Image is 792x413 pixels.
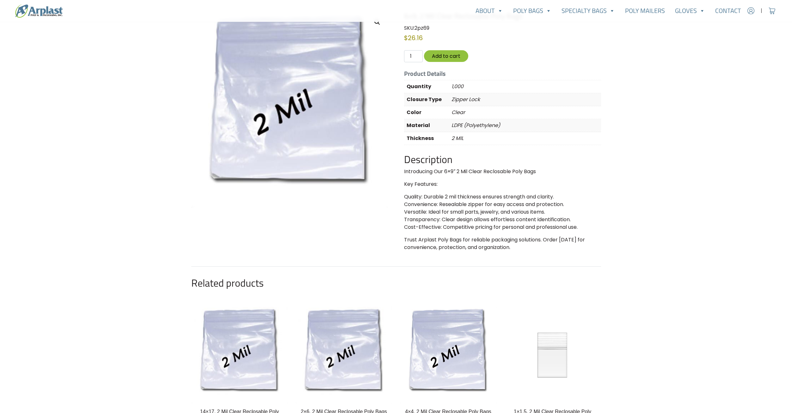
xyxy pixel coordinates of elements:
th: Color [404,106,451,119]
img: 6x9, 2 Mil Clear Reclosable Poly Bags [191,11,388,208]
a: Contact [710,4,746,17]
table: Product Details [404,80,601,145]
h5: Product Details [404,70,601,77]
a: View full-screen image gallery [371,16,383,28]
a: Specialty Bags [556,4,620,17]
img: 4x4, 2 Mil Clear Reclosable Poly Bags [400,307,497,404]
p: Introducing Our 6×9″ 2 Mil Clear Reclosable Poly Bags [404,168,601,175]
p: Clear [451,106,601,119]
th: Material [404,119,451,132]
img: 14x17, 2 Mil Clear Reclosable Poly Bags [191,307,288,404]
a: Poly Mailers [620,4,670,17]
a: Gloves [670,4,710,17]
h2: Description [404,153,601,165]
a: Poly Bags [508,4,556,17]
p: 2 MIL [451,132,601,145]
p: Key Features: [404,180,601,188]
p: Zipper Lock [451,93,601,106]
img: 2x6, 2 Mil Clear Reclosable Poly Bags [296,307,392,404]
bdi: 26.16 [404,33,423,42]
th: Thickness [404,132,451,145]
img: logo [15,4,63,18]
p: LDPE (Polyethylene) [451,119,601,132]
th: Quantity [404,80,451,93]
span: | [761,7,762,15]
span: 2pz69 [414,24,429,32]
h2: Related products [191,277,601,289]
p: Trust Arplast Poly Bags for reliable packaging solutions. Order [DATE] for convenience, protectio... [404,236,601,251]
p: 1,000 [451,80,601,93]
p: Quality: Durable 2 mil thickness ensures strength and clarity. Convenience: Resealable zipper for... [404,193,601,231]
input: Qty [404,50,422,62]
th: Closure Type [404,93,451,106]
a: About [470,4,508,17]
span: SKU: [404,24,429,32]
img: 1x1.5, 2 Mil Clear Reclosable Poly Bags [504,307,601,404]
button: Add to cart [424,50,468,62]
span: $ [404,33,408,42]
